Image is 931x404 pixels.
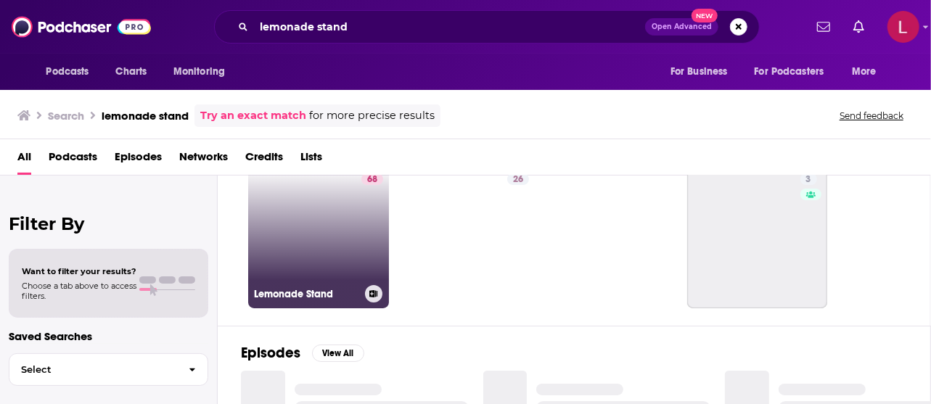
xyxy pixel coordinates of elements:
span: New [692,9,718,22]
button: Send feedback [835,110,908,122]
span: Podcasts [46,62,89,82]
h3: Search [48,109,84,123]
button: View All [312,345,364,362]
span: Monitoring [173,62,225,82]
span: Charts [116,62,147,82]
a: Networks [179,145,228,175]
a: 3 [800,173,817,185]
span: 68 [367,173,377,187]
a: Episodes [115,145,162,175]
a: 26 [395,168,536,308]
span: For Business [670,62,728,82]
h3: Lemonade Stand [254,288,359,300]
button: open menu [36,58,108,86]
span: More [852,62,877,82]
a: EpisodesView All [241,344,364,362]
p: Saved Searches [9,329,208,343]
button: Show profile menu [887,11,919,43]
a: Charts [107,58,156,86]
a: Podcasts [49,145,97,175]
button: Open AdvancedNew [645,18,718,36]
a: Lists [300,145,322,175]
button: Select [9,353,208,386]
span: Logged in as laura.carr [887,11,919,43]
a: 3 [687,168,828,308]
img: User Profile [887,11,919,43]
h3: lemonade stand [102,109,189,123]
a: Show notifications dropdown [848,15,870,39]
a: Credits [245,145,283,175]
a: All [17,145,31,175]
a: 68 [361,173,383,185]
button: open menu [660,58,746,86]
a: 26 [507,173,529,185]
span: for more precise results [309,107,435,124]
span: Open Advanced [652,23,712,30]
span: For Podcasters [755,62,824,82]
span: Want to filter your results? [22,266,136,276]
input: Search podcasts, credits, & more... [254,15,645,38]
span: 26 [513,173,523,187]
button: open menu [842,58,895,86]
span: Select [9,365,177,374]
h2: Episodes [241,344,300,362]
button: open menu [745,58,845,86]
a: Show notifications dropdown [811,15,836,39]
a: 68Lemonade Stand [248,168,389,308]
h2: Filter By [9,213,208,234]
img: Podchaser - Follow, Share and Rate Podcasts [12,13,151,41]
span: 3 [806,173,811,187]
a: Try an exact match [200,107,306,124]
span: Choose a tab above to access filters. [22,281,136,301]
div: Search podcasts, credits, & more... [214,10,760,44]
button: open menu [163,58,244,86]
